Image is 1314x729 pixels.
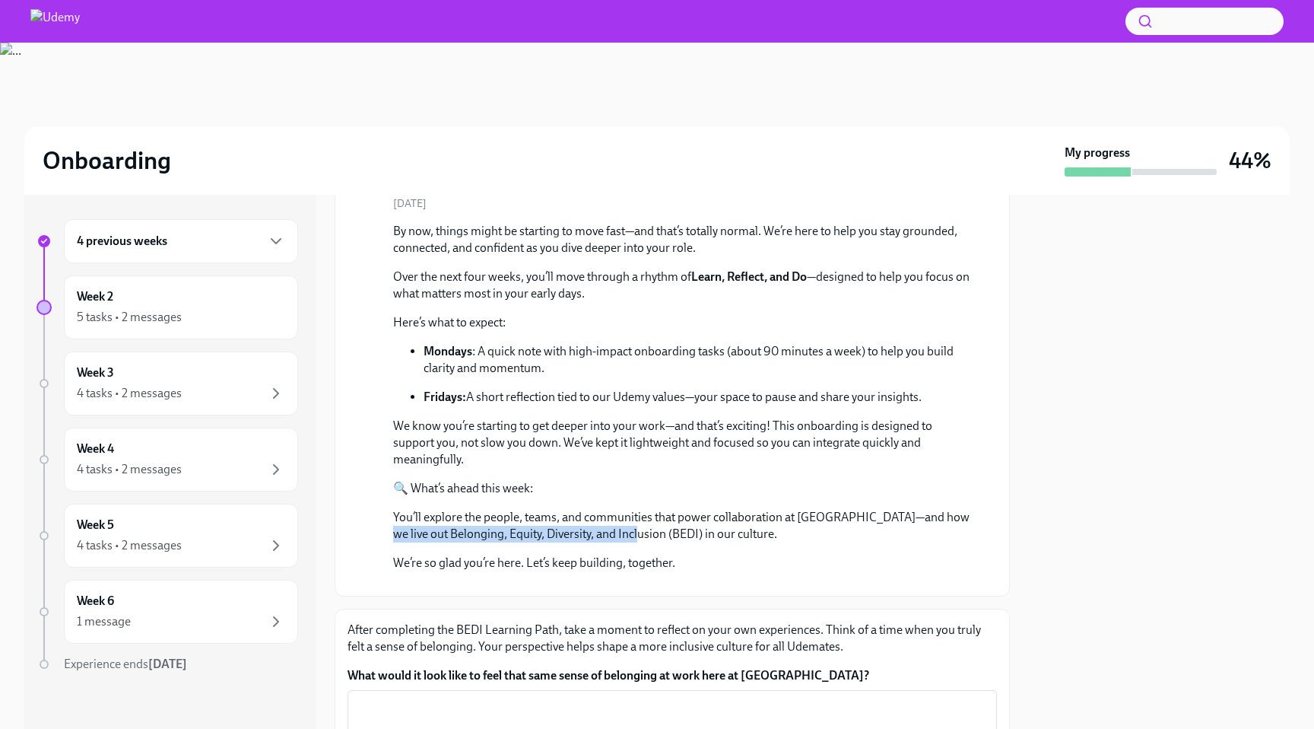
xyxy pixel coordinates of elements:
h3: 44% [1229,147,1271,174]
h6: Week 6 [77,593,114,610]
p: You’ll explore the people, teams, and communities that power collaboration at [GEOGRAPHIC_DATA]—a... [393,509,973,543]
span: [DATE] [393,196,427,211]
div: 4 tasks • 2 messages [77,537,182,554]
a: Week 54 tasks • 2 messages [36,504,298,568]
img: Udemy [30,9,80,33]
p: A short reflection tied to our Udemy values—your space to pause and share your insights. [424,389,973,406]
a: Week 44 tasks • 2 messages [36,428,298,492]
a: Week 61 message [36,580,298,644]
div: 4 previous weeks [64,219,298,263]
p: We know you’re starting to get deeper into your work—and that’s exciting! This onboarding is desi... [393,418,973,468]
p: By now, things might be starting to move fast—and that’s totally normal. We’re here to help you s... [393,223,973,256]
h6: 4 previous weeks [77,233,167,250]
h2: Onboarding [43,145,171,176]
div: 4 tasks • 2 messages [77,461,182,478]
p: After completing the BEDI Learning Path, take a moment to reflect on your own experiences. Think ... [348,622,997,655]
div: 4 tasks • 2 messages [77,385,182,402]
strong: [DATE] [148,657,187,671]
div: 1 message [77,613,131,630]
strong: Mondays [424,344,472,358]
p: Here’s what to expect: [393,314,973,331]
a: Week 25 tasks • 2 messages [36,275,298,339]
strong: Learn, Reflect, and Do [691,269,807,284]
h6: Week 5 [77,517,114,533]
p: 🔍 What’s ahead this week: [393,480,973,497]
p: Over the next four weeks, you’ll move through a rhythm of —designed to help you focus on what mat... [393,269,973,302]
label: What would it look like to feel that same sense of belonging at work here at [GEOGRAPHIC_DATA]? [348,667,997,684]
span: Experience ends [64,657,187,671]
h6: Week 2 [77,288,113,305]
h6: Week 4 [77,441,114,457]
strong: Fridays: [424,390,466,404]
div: 5 tasks • 2 messages [77,309,182,326]
strong: My progress [1065,145,1130,161]
p: : A quick note with high-impact onboarding tasks (about 90 minutes a week) to help you build clar... [424,343,973,377]
p: We’re so glad you’re here. Let’s keep building, together. [393,555,973,571]
a: Week 34 tasks • 2 messages [36,352,298,415]
h6: Week 3 [77,364,114,381]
